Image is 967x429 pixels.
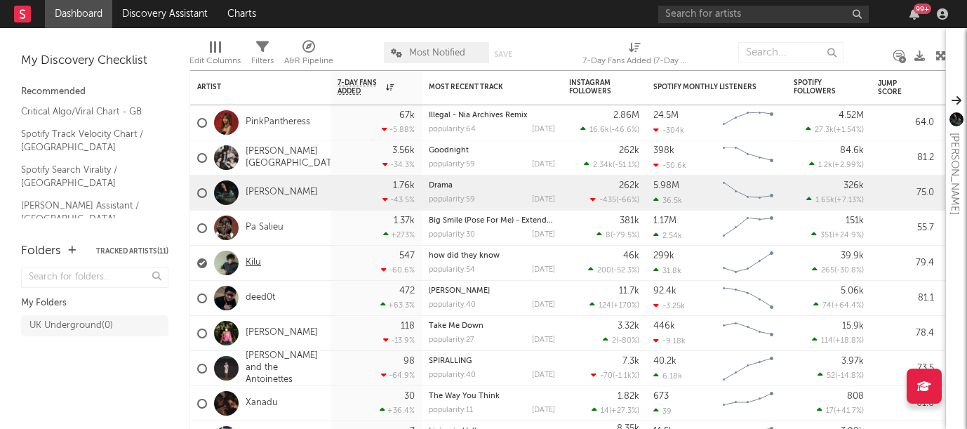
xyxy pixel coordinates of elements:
[246,350,324,386] a: [PERSON_NAME] and the Antoinettes
[380,406,415,415] div: +36.4 %
[914,4,931,14] div: 99 +
[946,133,963,215] div: [PERSON_NAME]
[599,302,611,310] span: 124
[815,197,834,204] span: 1.65k
[429,182,453,190] a: Drama
[818,371,864,380] div: ( )
[284,35,333,76] div: A&R Pipeline
[600,372,613,380] span: -70
[618,337,637,345] span: -80 %
[21,243,61,260] div: Folders
[21,104,154,119] a: Critical Algo/Viral Chart - GB
[429,357,555,365] div: SPIRALLING
[839,111,864,120] div: 4.52M
[827,372,835,380] span: 52
[618,197,637,204] span: -66 %
[532,126,555,133] div: [DATE]
[394,216,415,225] div: 1.37k
[878,395,934,412] div: 61.0
[580,125,639,134] div: ( )
[653,181,679,190] div: 5.98M
[21,53,168,70] div: My Discovery Checklist
[588,265,639,275] div: ( )
[429,252,500,260] a: how did they know
[251,35,274,76] div: Filters
[532,336,555,344] div: [DATE]
[716,211,780,246] svg: Chart title
[429,126,476,133] div: popularity: 64
[197,83,302,91] div: Artist
[653,301,685,310] div: -3.25k
[826,407,834,415] span: 17
[878,325,934,342] div: 78.4
[809,160,864,169] div: ( )
[818,161,832,169] span: 1.2k
[532,196,555,204] div: [DATE]
[618,392,639,401] div: 1.82k
[878,185,934,202] div: 75.0
[878,290,934,307] div: 81.1
[812,336,864,345] div: ( )
[591,371,639,380] div: ( )
[834,302,862,310] span: +64.4 %
[834,161,862,169] span: +2.99 %
[246,117,310,128] a: PinkPantheress
[429,392,500,400] a: The Way You Think
[429,301,476,309] div: popularity: 40
[429,217,571,225] a: Big Smile (Pose For Me) - Extended Mix
[429,196,475,204] div: popularity: 59
[429,182,555,190] div: Drama
[429,161,475,169] div: popularity: 59
[399,251,415,260] div: 547
[429,392,555,400] div: The Way You Think
[429,336,474,344] div: popularity: 27
[96,248,168,255] button: Tracked Artists(11)
[623,251,639,260] div: 46k
[878,255,934,272] div: 79.4
[613,232,637,239] span: -79.5 %
[429,147,555,154] div: Goodnight
[653,322,675,331] div: 446k
[653,392,669,401] div: 673
[806,195,864,204] div: ( )
[597,267,611,275] span: 200
[381,265,415,275] div: -60.6 %
[494,51,512,58] button: Save
[653,266,681,275] div: 31.8k
[429,231,475,239] div: popularity: 30
[409,48,465,58] span: Most Notified
[401,322,415,331] div: 118
[615,372,637,380] span: -1.1k %
[284,53,333,70] div: A&R Pipeline
[382,160,415,169] div: -34.3 %
[716,176,780,211] svg: Chart title
[619,181,639,190] div: 262k
[399,286,415,296] div: 472
[429,322,483,330] a: Take Me Down
[613,302,637,310] span: +170 %
[532,301,555,309] div: [DATE]
[836,267,862,275] span: -30.8 %
[429,266,475,274] div: popularity: 54
[429,287,555,295] div: Sonny Fodera
[820,232,832,239] span: 351
[836,197,862,204] span: +7.13 %
[590,195,639,204] div: ( )
[612,337,616,345] span: 2
[653,196,682,205] div: 36.5k
[404,357,415,366] div: 98
[815,126,834,134] span: 27.3k
[653,146,674,155] div: 398k
[653,161,686,170] div: -50.6k
[246,187,318,199] a: [PERSON_NAME]
[878,79,913,96] div: Jump Score
[620,216,639,225] div: 381k
[21,84,168,100] div: Recommended
[589,301,639,310] div: ( )
[429,112,528,119] a: Illegal - Nia Archives Remix
[716,316,780,351] svg: Chart title
[404,392,415,401] div: 30
[716,105,780,140] svg: Chart title
[429,322,555,330] div: Take Me Down
[429,83,534,91] div: Most Recent Track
